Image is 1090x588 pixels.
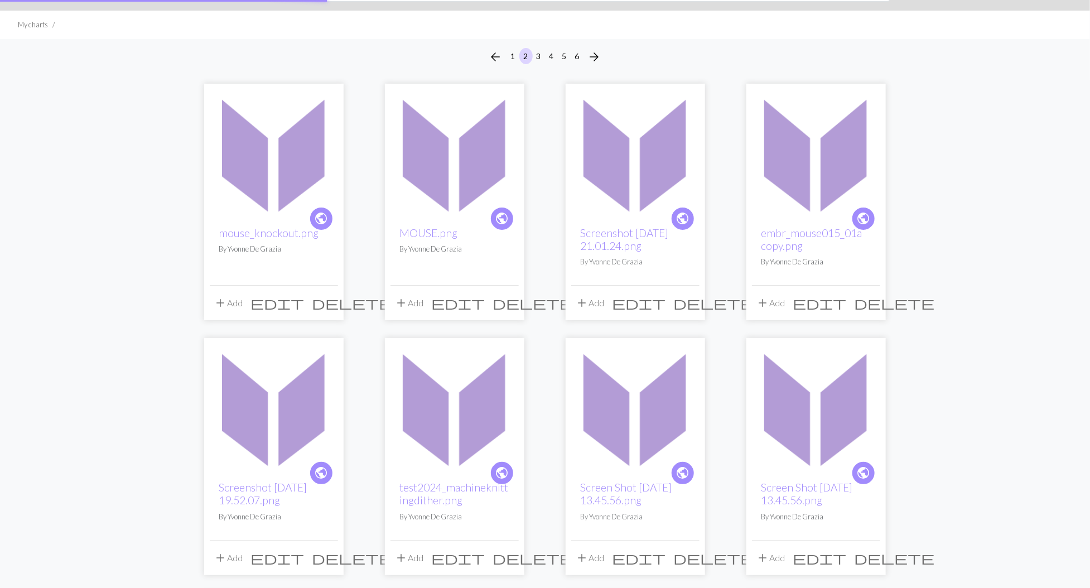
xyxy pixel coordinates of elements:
i: public [315,462,329,484]
span: add [575,550,589,566]
span: public [315,210,329,227]
p: By Yvonne De Grazia [399,512,510,522]
a: public [490,206,514,231]
span: add [756,550,769,566]
button: Delete [669,547,758,568]
i: Edit [250,551,304,565]
a: Screenshot [DATE] 21.01.24.png [580,226,668,252]
span: add [756,295,769,311]
i: public [315,208,329,230]
a: public [309,206,334,231]
span: add [214,550,227,566]
i: Edit [431,296,485,310]
button: Edit [427,547,489,568]
button: Edit [247,292,308,314]
img: Screen Shot 2025-01-23 at 13.45.56.png [571,344,700,472]
span: delete [493,295,573,311]
i: public [857,208,871,230]
a: public [309,461,334,485]
button: Add [752,292,789,314]
p: By Yvonne De Grazia [580,512,691,522]
span: arrow_back [489,49,503,65]
button: Add [752,547,789,568]
button: 3 [532,48,546,64]
a: Screenshot [DATE] 19.52.07.png [219,481,307,507]
span: public [495,210,509,227]
a: mouse_knockout.png [210,147,338,157]
button: Delete [489,547,577,568]
a: public [490,461,514,485]
button: 1 [507,48,520,64]
span: add [575,295,589,311]
button: 5 [558,48,571,64]
span: edit [250,295,304,311]
a: public [851,461,876,485]
i: Edit [250,296,304,310]
i: Edit [612,551,665,565]
a: mouse_knockout.png [219,226,319,239]
p: By Yvonne De Grazia [399,244,510,254]
a: MOUSE.png [390,147,519,157]
button: Edit [789,547,850,568]
span: edit [793,550,846,566]
p: By Yvonne De Grazia [580,257,691,267]
span: public [676,464,690,481]
button: Edit [608,292,669,314]
p: By Yvonne De Grazia [219,512,329,522]
a: Screenshot 2025-08-30 at 19.52.07.png [210,401,338,412]
nav: Page navigation [485,48,606,66]
span: delete [673,295,754,311]
button: 4 [545,48,558,64]
i: Edit [431,551,485,565]
span: delete [312,550,392,566]
p: By Yvonne De Grazia [219,244,329,254]
a: Screen Shot [DATE] 13.45.56.png [580,481,672,507]
span: add [394,550,408,566]
span: edit [612,550,665,566]
li: My charts [18,20,48,30]
i: public [495,208,509,230]
button: Add [210,547,247,568]
span: public [495,464,509,481]
i: Edit [793,551,846,565]
img: embr_mouse015_01a copy.png [752,89,880,218]
p: By Yvonne De Grazia [761,257,871,267]
button: Delete [308,547,396,568]
button: Add [390,547,427,568]
a: Screen Shot [DATE] 13.45.56.png [761,481,852,507]
button: Next [583,48,606,66]
button: Previous [485,48,507,66]
button: 6 [571,48,584,64]
button: Edit [608,547,669,568]
img: mouse_knockout.png [210,89,338,218]
button: Delete [669,292,758,314]
img: MOUSE.png [390,89,519,218]
span: delete [854,295,934,311]
i: public [495,462,509,484]
a: public [851,206,876,231]
a: public [671,461,695,485]
span: edit [250,550,304,566]
i: public [676,462,690,484]
a: embr_mouse015_01a copy.png [752,147,880,157]
button: Edit [427,292,489,314]
i: Next [588,50,601,64]
span: edit [793,295,846,311]
span: edit [612,295,665,311]
button: Add [210,292,247,314]
span: arrow_forward [588,49,601,65]
a: Screen Shot 2025-01-23 at 13.45.56.png [571,401,700,412]
i: Previous [489,50,503,64]
button: Add [571,547,608,568]
span: edit [431,295,485,311]
span: public [676,210,690,227]
button: Delete [850,292,938,314]
span: delete [493,550,573,566]
img: Screenshot 2025-08-30 at 19.52.07.png [210,344,338,472]
i: public [676,208,690,230]
button: Add [390,292,427,314]
a: test2024_machineknittingdither.png [399,481,508,507]
button: Delete [489,292,577,314]
a: Screenshot 2025-08-30 at 21.01.24.png [571,147,700,157]
span: edit [431,550,485,566]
